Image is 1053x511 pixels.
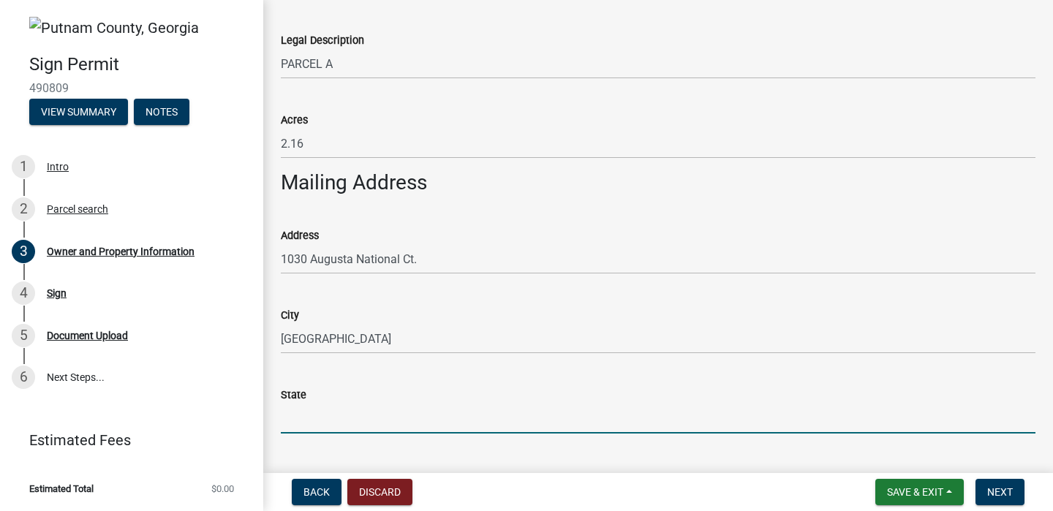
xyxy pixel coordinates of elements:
img: Putnam County, Georgia [29,17,199,39]
div: 6 [12,366,35,389]
span: Back [303,486,330,498]
div: Sign [47,288,67,298]
h4: Sign Permit [29,54,252,75]
span: Save & Exit [887,486,943,498]
div: 2 [12,197,35,221]
div: 3 [12,240,35,263]
span: 490809 [29,81,234,95]
div: Parcel search [47,204,108,214]
label: Address [281,231,319,241]
a: Estimated Fees [12,425,240,455]
wm-modal-confirm: Summary [29,107,128,118]
wm-modal-confirm: Notes [134,107,189,118]
button: View Summary [29,99,128,125]
button: Next [975,479,1024,505]
button: Back [292,479,341,505]
span: Estimated Total [29,484,94,493]
span: $0.00 [211,484,234,493]
button: Notes [134,99,189,125]
h3: Mailing Address [281,170,1035,195]
label: Legal Description [281,36,364,46]
div: Document Upload [47,330,128,341]
button: Discard [347,479,412,505]
label: Acres [281,116,308,126]
div: Owner and Property Information [47,246,195,257]
div: 1 [12,155,35,178]
label: City [281,311,299,321]
span: Next [987,486,1013,498]
div: Intro [47,162,69,172]
button: Save & Exit [875,479,964,505]
label: State [281,390,306,401]
div: 4 [12,281,35,305]
div: 5 [12,324,35,347]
